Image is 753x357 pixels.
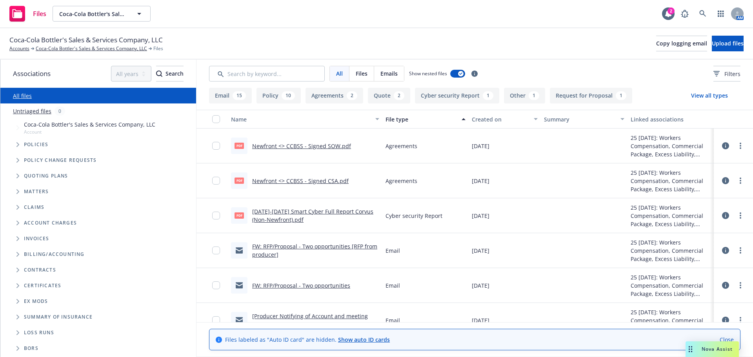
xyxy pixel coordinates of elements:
span: [DATE] [472,177,489,185]
span: Filters [724,70,740,78]
span: Summary of insurance [24,315,93,319]
span: Quoting plans [24,174,68,178]
button: Quote [368,88,410,103]
span: Account [24,129,155,135]
div: 1 [529,91,539,100]
span: Loss Runs [24,330,54,335]
a: Accounts [9,45,29,52]
a: Search [695,6,711,22]
a: All files [13,92,32,100]
a: more [736,211,745,220]
span: Files [33,11,46,17]
div: Linked associations [631,115,711,123]
span: Coca-Cola Bottler's Sales & Services Company, LLC [9,35,163,45]
span: pdf [235,143,244,149]
button: Copy logging email [656,36,707,51]
span: Contracts [24,268,56,272]
a: more [736,315,745,325]
span: pdf [235,178,244,183]
button: Policy [256,88,301,103]
span: Invoices [24,236,49,241]
span: Policy change requests [24,158,96,163]
span: All [336,69,343,78]
input: Toggle Row Selected [212,316,220,324]
a: Switch app [713,6,729,22]
div: Search [156,66,184,81]
div: Summary [544,115,615,123]
span: [DATE] [472,212,489,220]
span: Files labeled as "Auto ID card" are hidden. [225,335,390,344]
a: Show auto ID cards [338,336,390,343]
a: more [736,246,745,255]
span: Coca-Cola Bottler's Sales & Services Company, LLC [24,120,155,129]
input: Toggle Row Selected [212,246,220,254]
a: Newfront <> CCBSS - Signed SOW.pdf [252,142,351,150]
div: 0 [55,107,65,116]
button: Filters [713,66,740,82]
input: Select all [212,115,220,123]
button: Cyber security Report [415,88,499,103]
span: [DATE] [472,142,489,150]
input: Toggle Row Selected [212,212,220,219]
button: Agreements [306,88,363,103]
span: Files [153,45,163,52]
div: 25 [DATE]: Workers Compensation, Commercial Package, Excess Liability, Commercial Property, Comme... [631,169,711,193]
div: 25 [DATE]: Workers Compensation, Commercial Package, Excess Liability, Commercial Property, Comme... [631,203,711,228]
span: Email [386,246,400,255]
a: Files [6,3,49,25]
button: Linked associations [627,110,714,129]
span: Account charges [24,221,77,225]
span: Claims [24,205,44,210]
span: [DATE] [472,316,489,324]
button: Other [504,88,545,103]
span: Filters [713,70,740,78]
span: Associations [13,69,51,79]
button: File type [382,110,469,129]
button: Upload files [712,36,744,51]
span: Show nested files [409,70,447,77]
button: Name [228,110,382,129]
button: Created on [469,110,541,129]
div: 25 [DATE]: Workers Compensation, Commercial Package, Excess Liability, Commercial Property, Comme... [631,134,711,158]
button: View all types [678,88,740,103]
input: Toggle Row Selected [212,281,220,289]
div: 1 [483,91,493,100]
button: Request for Proposal [550,88,632,103]
input: Toggle Row Selected [212,142,220,150]
a: [DATE]-[DATE] Smart Cyber Full Report Corvus (Non-Newfront).pdf [252,208,373,223]
span: Matters [24,189,49,194]
button: SearchSearch [156,66,184,82]
span: Cyber security Report [386,212,442,220]
a: Coca-Cola Bottler's Sales & Services Company, LLC [36,45,147,52]
svg: Search [156,71,162,77]
div: 1 [616,91,626,100]
a: more [736,176,745,185]
button: Coca-Cola Bottler's Sales & Services Company, LLC [53,6,151,22]
span: Upload files [712,40,744,47]
div: 2 [347,91,357,100]
button: Nova Assist [686,341,739,357]
div: Drag to move [686,341,695,357]
a: [Producer Notifying of Account and meeting w/client] FW: Coca-Cola Bottlers' Sales & Service [252,312,378,328]
span: Email [386,316,400,324]
div: Name [231,115,371,123]
span: Certificates [24,283,61,288]
input: Search by keyword... [209,66,325,82]
div: 2 [668,7,675,14]
span: [DATE] [472,281,489,290]
span: pdf [235,212,244,218]
div: 10 [282,91,295,100]
div: 2 [394,91,404,100]
input: Toggle Row Selected [212,177,220,185]
span: Email [386,281,400,290]
div: Folder Tree Example [0,246,196,356]
span: Agreements [386,142,417,150]
span: [DATE] [472,246,489,255]
div: Tree Example [0,119,196,246]
span: Ex Mods [24,299,48,304]
span: BORs [24,346,38,351]
span: Files [356,69,367,78]
a: Close [720,335,734,344]
span: Coca-Cola Bottler's Sales & Services Company, LLC [59,10,127,18]
span: Policies [24,142,49,147]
